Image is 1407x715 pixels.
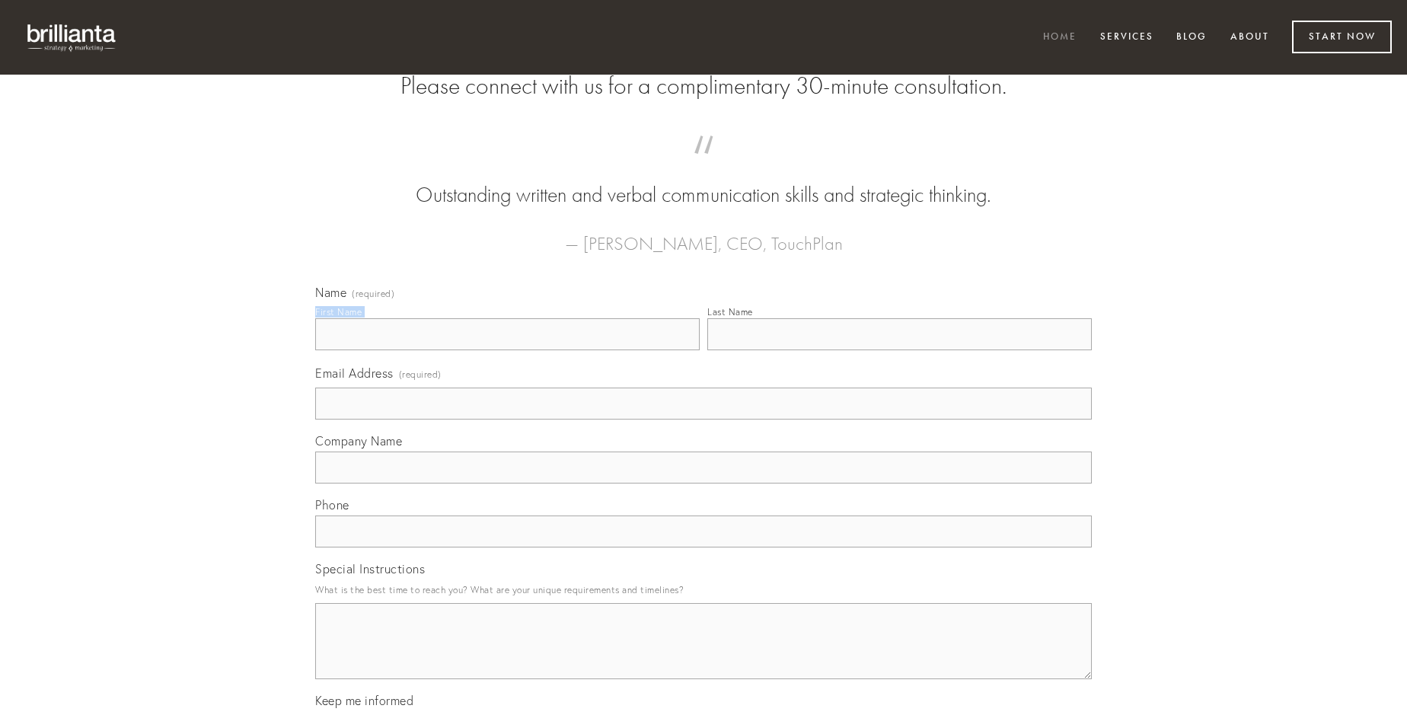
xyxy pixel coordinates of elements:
[315,285,346,300] span: Name
[1220,25,1279,50] a: About
[340,151,1067,210] blockquote: Outstanding written and verbal communication skills and strategic thinking.
[15,15,129,59] img: brillianta - research, strategy, marketing
[315,72,1092,101] h2: Please connect with us for a complimentary 30-minute consultation.
[315,433,402,448] span: Company Name
[1090,25,1163,50] a: Services
[352,289,394,298] span: (required)
[315,497,349,512] span: Phone
[340,151,1067,180] span: “
[1033,25,1086,50] a: Home
[315,306,362,318] div: First Name
[315,579,1092,600] p: What is the best time to reach you? What are your unique requirements and timelines?
[315,693,413,708] span: Keep me informed
[1292,21,1392,53] a: Start Now
[1166,25,1217,50] a: Blog
[707,306,753,318] div: Last Name
[315,561,425,576] span: Special Instructions
[315,365,394,381] span: Email Address
[340,210,1067,259] figcaption: — [PERSON_NAME], CEO, TouchPlan
[399,364,442,385] span: (required)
